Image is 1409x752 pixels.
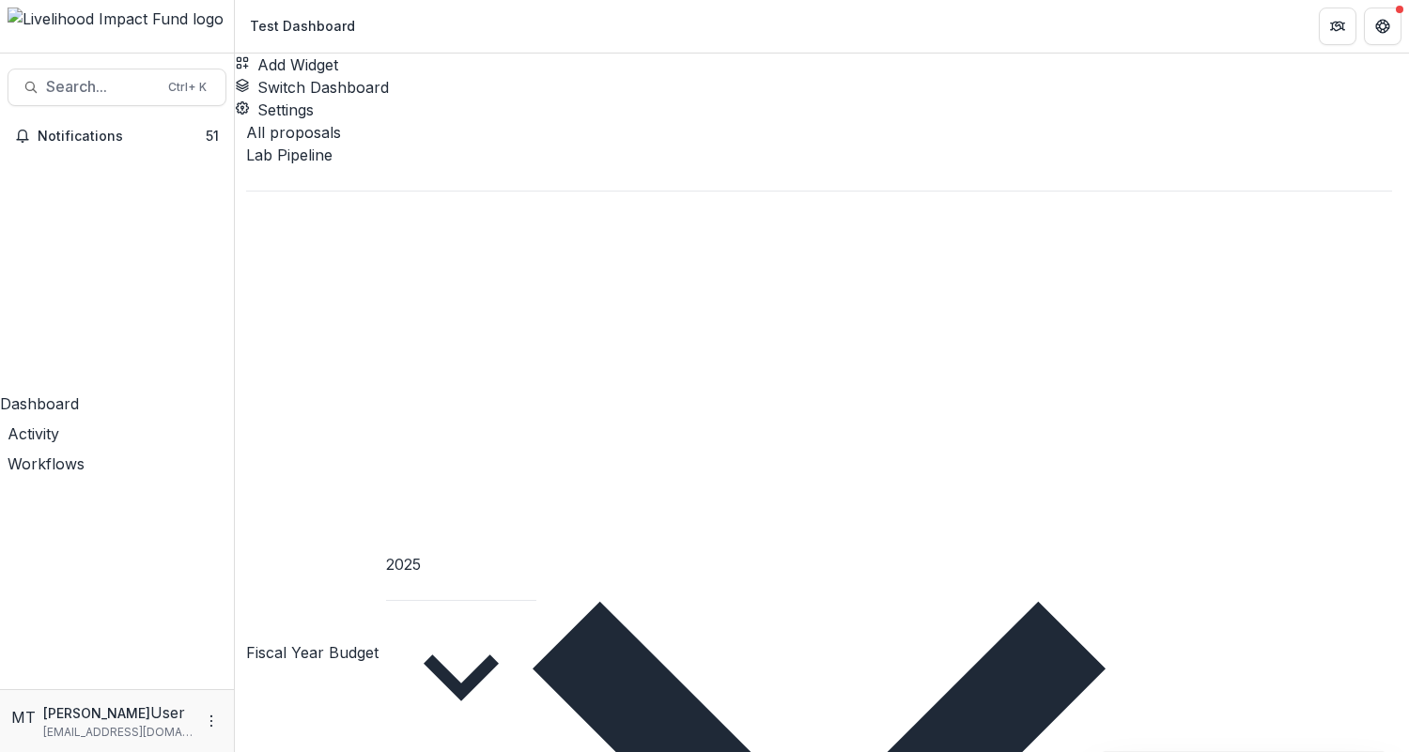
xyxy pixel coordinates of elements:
[8,121,226,151] button: Notifications51
[43,724,193,741] p: [EMAIL_ADDRESS][DOMAIN_NAME]
[8,424,59,443] span: Activity
[250,16,355,36] div: Test Dashboard
[242,12,363,39] nav: breadcrumb
[8,454,85,473] span: Workflows
[246,121,1392,144] p: All proposals
[206,128,219,144] span: 51
[1319,8,1356,45] button: Partners
[8,8,226,30] img: Livelihood Impact Fund logo
[235,76,389,99] button: Switch Dashboard
[200,710,223,732] button: More
[150,701,185,724] p: User
[257,78,389,97] span: Switch Dashboard
[43,703,150,723] p: [PERSON_NAME]
[46,78,157,96] span: Search...
[1364,8,1401,45] button: Get Help
[8,69,226,106] button: Search...
[164,77,210,98] div: Ctrl + K
[246,144,1392,166] div: Lab Pipeline
[11,706,36,729] div: Muthoni Thuo
[235,54,338,76] button: Add Widget
[235,99,314,121] button: Settings
[38,129,206,145] span: Notifications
